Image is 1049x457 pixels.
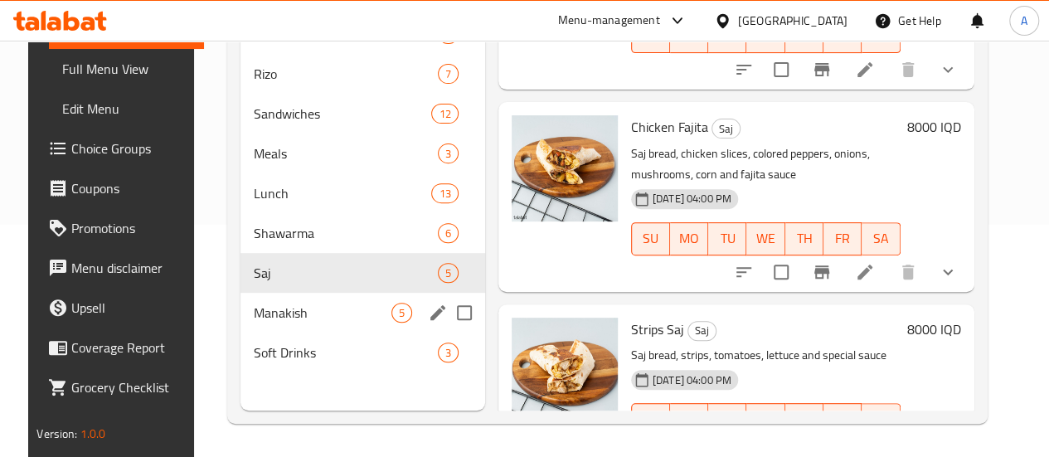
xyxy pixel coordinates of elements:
[35,248,203,288] a: Menu disclaimer
[240,94,485,134] div: Sandwiches12
[49,49,203,89] a: Full Menu View
[670,403,708,436] button: MO
[439,146,458,162] span: 3
[855,262,875,282] a: Edit menu item
[71,338,190,357] span: Coverage Report
[938,60,958,80] svg: Show Choices
[439,66,458,82] span: 7
[639,226,663,250] span: SU
[631,317,684,342] span: Strips Saj
[631,143,901,185] p: Saj bread, chicken slices, colored peppers, onions, mushrooms, corn and fajita sauce
[855,60,875,80] a: Edit menu item
[888,252,928,292] button: delete
[631,345,901,366] p: Saj bread, strips, tomatoes, lettuce and special sauce
[688,321,716,340] span: Saj
[62,99,190,119] span: Edit Menu
[753,408,778,432] span: WE
[888,50,928,90] button: delete
[438,343,459,362] div: items
[240,173,485,213] div: Lunch13
[646,372,738,388] span: [DATE] 04:00 PM
[240,134,485,173] div: Meals3
[687,321,716,341] div: Saj
[724,252,764,292] button: sort-choices
[631,222,670,255] button: SU
[240,333,485,372] div: Soft Drinks3
[392,305,411,321] span: 5
[35,328,203,367] a: Coverage Report
[928,50,968,90] button: show more
[938,262,958,282] svg: Show Choices
[677,25,702,49] span: MO
[512,318,618,424] img: Strips Saj
[830,226,855,250] span: FR
[631,114,708,139] span: Chicken Fajita
[1021,12,1027,30] span: A
[438,263,459,283] div: items
[35,367,203,407] a: Grocery Checklist
[432,106,457,122] span: 12
[240,54,485,94] div: Rizo7
[439,345,458,361] span: 3
[254,104,432,124] span: Sandwiches
[240,293,485,333] div: Manakish5edit
[254,343,438,362] span: Soft Drinks
[708,403,746,436] button: TU
[792,408,817,432] span: TH
[558,11,660,31] div: Menu-management
[928,252,968,292] button: show more
[254,183,432,203] div: Lunch
[764,255,799,289] span: Select to update
[71,139,190,158] span: Choice Groups
[512,115,618,221] img: Chicken Fajita
[792,25,817,49] span: TH
[753,25,778,49] span: WE
[240,253,485,293] div: Saj5
[631,403,670,436] button: SU
[646,191,738,207] span: [DATE] 04:00 PM
[71,218,190,238] span: Promotions
[35,288,203,328] a: Upsell
[830,25,855,49] span: FR
[254,303,391,323] span: Manakish
[36,423,77,445] span: Version:
[80,423,106,445] span: 1.0.0
[708,222,746,255] button: TU
[391,303,412,323] div: items
[35,208,203,248] a: Promotions
[49,89,203,129] a: Edit Menu
[254,143,438,163] span: Meals
[425,300,450,325] button: edit
[868,408,893,432] span: SA
[907,318,961,341] h6: 8000 IQD
[715,408,740,432] span: TU
[738,12,847,30] div: [GEOGRAPHIC_DATA]
[711,119,741,139] div: Saj
[712,119,740,139] span: Saj
[62,59,190,79] span: Full Menu View
[802,252,842,292] button: Branch-specific-item
[907,115,961,139] h6: 8000 IQD
[639,408,663,432] span: SU
[254,263,438,283] div: Saj
[35,168,203,208] a: Coupons
[670,222,708,255] button: MO
[862,403,900,436] button: SA
[438,223,459,243] div: items
[724,50,764,90] button: sort-choices
[785,222,823,255] button: TH
[254,64,438,84] span: Rizo
[862,222,900,255] button: SA
[764,52,799,87] span: Select to update
[254,223,438,243] span: Shawarma
[677,408,702,432] span: MO
[715,226,740,250] span: TU
[439,265,458,281] span: 5
[785,403,823,436] button: TH
[240,7,485,379] nav: Menu sections
[639,25,663,49] span: SU
[746,403,784,436] button: WE
[792,226,817,250] span: TH
[71,258,190,278] span: Menu disclaimer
